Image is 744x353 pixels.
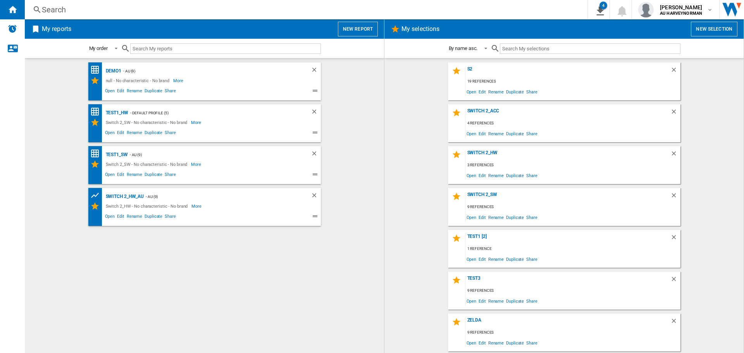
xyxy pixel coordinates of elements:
div: zelda [465,317,670,328]
span: Share [164,87,177,96]
span: Share [525,254,539,264]
div: 4 references [465,119,680,128]
span: Edit [477,296,487,306]
div: 19 references [465,77,680,86]
div: Price Matrix [90,65,104,75]
div: Delete [311,150,321,160]
div: Search [42,4,567,15]
input: Search My selections [500,43,680,54]
span: Rename [126,213,143,222]
div: Product prices grid [90,191,104,200]
div: Delete [670,192,680,202]
span: Duplicate [143,129,164,138]
span: Share [164,129,177,138]
span: Edit [116,87,126,96]
span: Duplicate [505,170,525,181]
div: Delete [311,192,321,201]
span: Open [465,128,478,139]
span: Duplicate [143,213,164,222]
span: Rename [487,254,505,264]
div: Switch 2_SW - No characteristic - No brand [104,118,191,127]
span: More [191,160,202,169]
div: Delete [670,108,680,119]
div: My Selections [90,201,104,211]
span: Open [104,213,116,222]
div: - AU (9) [121,66,295,76]
div: Switch 2_HW - No characteristic - No brand [104,201,192,211]
h2: My selections [400,22,441,36]
div: Delete [311,66,321,76]
img: profile.jpg [638,2,654,17]
span: Edit [477,254,487,264]
span: Rename [126,87,143,96]
input: Search My reports [130,43,321,54]
span: Duplicate [505,296,525,306]
span: Open [104,171,116,180]
div: Demo1 [104,66,122,76]
span: Rename [126,171,143,180]
span: Duplicate [505,128,525,139]
span: Open [465,170,478,181]
b: AU HARVEYNORMAN [660,11,702,16]
div: Switch 2_SW [465,192,670,202]
div: My Selections [90,160,104,169]
span: More [173,76,184,85]
span: Open [104,129,116,138]
span: Edit [477,86,487,97]
div: Delete [670,317,680,328]
div: Switch 2_SW - No characteristic - No brand [104,160,191,169]
span: Open [465,212,478,222]
div: Switch 2_HW_AU [104,192,144,201]
div: Delete [670,276,680,286]
span: Open [465,296,478,306]
img: alerts-logo.svg [8,24,17,33]
span: Share [164,171,177,180]
span: Duplicate [505,86,525,97]
span: Edit [477,170,487,181]
span: Duplicate [143,87,164,96]
span: Rename [487,338,505,348]
div: My order [89,45,108,51]
span: More [191,118,202,127]
div: 4 [599,2,607,9]
span: Share [164,213,177,222]
span: Share [525,338,539,348]
span: Rename [487,170,505,181]
div: 3 references [465,160,680,170]
div: - AU (9) [144,192,295,201]
div: 9 references [465,286,680,296]
span: Rename [487,212,505,222]
span: Rename [487,86,505,97]
span: Edit [116,213,126,222]
h2: My reports [40,22,73,36]
span: Rename [487,128,505,139]
span: Share [525,212,539,222]
span: Rename [126,129,143,138]
span: Open [104,87,116,96]
div: test1 [2] [465,234,670,244]
span: Duplicate [505,338,525,348]
div: s2 [465,66,670,77]
div: Delete [311,108,321,118]
div: 1 reference [465,244,680,254]
button: New report [338,22,378,36]
span: Open [465,254,478,264]
div: By name asc. [449,45,478,51]
span: Open [465,86,478,97]
span: Edit [477,128,487,139]
div: test3 [465,276,670,286]
span: Duplicate [505,254,525,264]
span: Share [525,296,539,306]
div: Price Matrix [90,149,104,158]
span: Rename [487,296,505,306]
span: Edit [477,338,487,348]
div: Delete [670,150,680,160]
span: Share [525,86,539,97]
span: [PERSON_NAME] [660,3,702,11]
div: My Selections [90,118,104,127]
div: test1_SW [104,150,128,160]
div: Delete [670,66,680,77]
div: test1_HW [104,108,128,118]
div: Switch 2_ACC [465,108,670,119]
div: 9 references [465,202,680,212]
